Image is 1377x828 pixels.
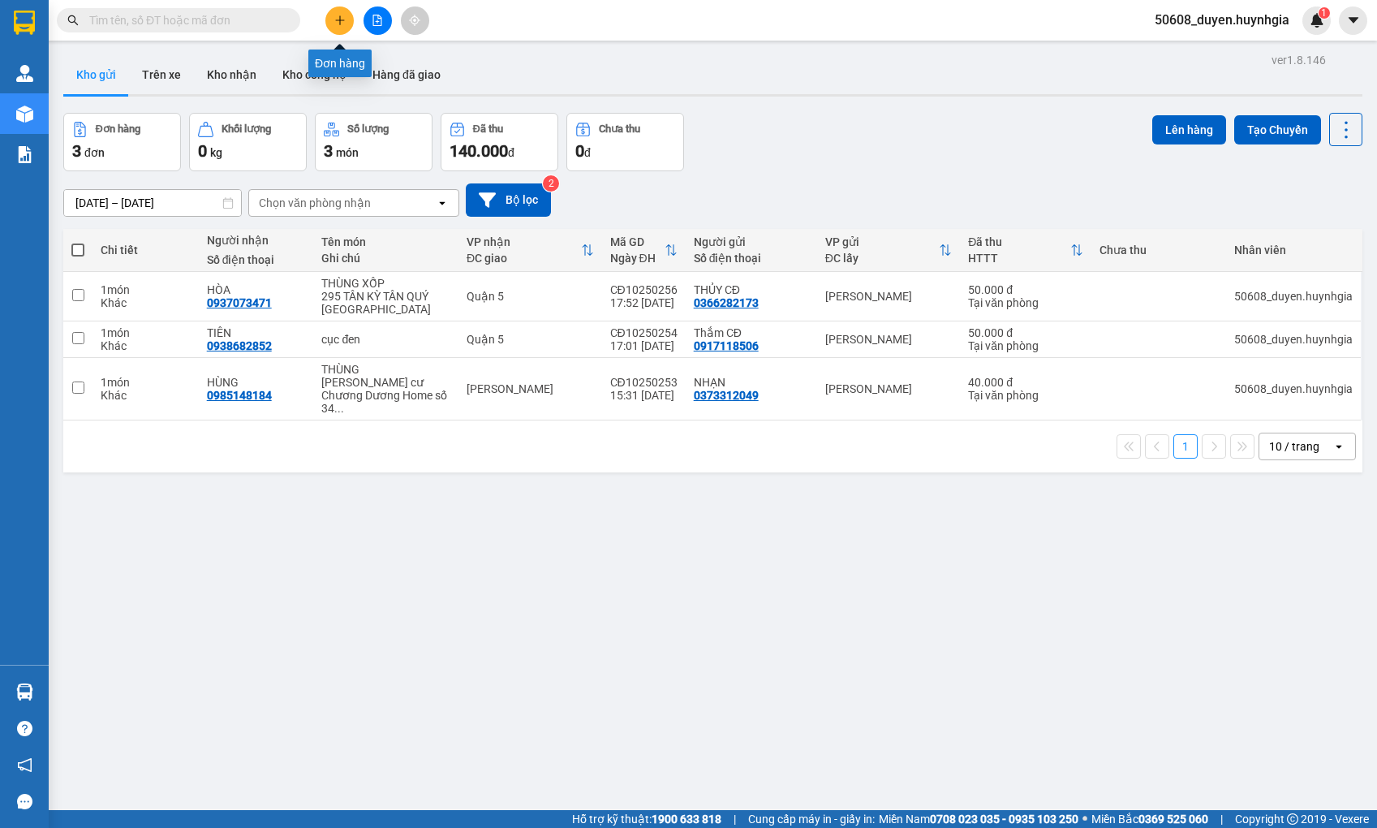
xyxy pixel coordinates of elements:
[207,253,306,266] div: Số điện thoại
[968,339,1083,352] div: Tại văn phòng
[968,389,1083,402] div: Tại văn phòng
[694,296,759,309] div: 0366282173
[467,333,594,346] div: Quận 5
[198,141,207,161] span: 0
[1319,7,1330,19] sup: 1
[825,382,953,395] div: [PERSON_NAME]
[269,55,359,94] button: Kho công nợ
[610,376,678,389] div: CĐ10250253
[968,283,1083,296] div: 50.000 đ
[315,113,432,171] button: Số lượng3món
[1099,244,1218,257] div: Chưa thu
[101,296,191,309] div: Khác
[817,229,961,272] th: Toggle SortBy
[508,146,514,159] span: đ
[334,15,346,26] span: plus
[101,376,191,389] div: 1 món
[321,235,450,248] div: Tên món
[16,146,33,163] img: solution-icon
[364,6,392,35] button: file-add
[67,15,79,26] span: search
[1234,290,1353,303] div: 50608_duyen.huynhgia
[599,123,640,135] div: Chưa thu
[610,296,678,309] div: 17:52 [DATE]
[1138,813,1208,826] strong: 0369 525 060
[694,283,809,296] div: THỦY CĐ
[694,389,759,402] div: 0373312049
[694,252,809,265] div: Số điện thoại
[189,113,307,171] button: Khối lượng0kg
[207,376,306,389] div: HÙNG
[473,123,503,135] div: Đã thu
[210,146,222,159] span: kg
[879,810,1078,828] span: Miền Nam
[572,810,721,828] span: Hỗ trợ kỹ thuật:
[1173,434,1198,459] button: 1
[321,363,450,376] div: THÙNG
[968,235,1070,248] div: Đã thu
[467,235,581,248] div: VP nhận
[610,389,678,402] div: 15:31 [DATE]
[101,244,191,257] div: Chi tiết
[359,55,454,94] button: Hàng đã giao
[610,252,665,265] div: Ngày ĐH
[101,389,191,402] div: Khác
[321,376,450,415] div: Chung cư Chương Dương Home số 34 đường 12, Phường Trường Thọ, Thủ Đức
[825,252,940,265] div: ĐC lấy
[825,235,940,248] div: VP gửi
[259,195,371,211] div: Chọn văn phòng nhận
[1091,810,1208,828] span: Miền Bắc
[1082,816,1087,822] span: ⚪️
[16,106,33,123] img: warehouse-icon
[101,283,191,296] div: 1 món
[324,141,333,161] span: 3
[64,190,241,216] input: Select a date range.
[694,376,809,389] div: NHẠN
[17,757,32,773] span: notification
[334,402,344,415] span: ...
[543,175,559,192] sup: 2
[207,234,306,247] div: Người nhận
[321,333,450,346] div: cục đen
[84,146,105,159] span: đơn
[1339,6,1367,35] button: caret-down
[207,326,306,339] div: TIÊN
[1310,13,1324,28] img: icon-new-feature
[321,252,450,265] div: Ghi chú
[968,296,1083,309] div: Tại văn phòng
[968,376,1083,389] div: 40.000 đ
[308,50,372,77] div: Đơn hàng
[584,146,591,159] span: đ
[17,794,32,809] span: message
[930,813,1078,826] strong: 0708 023 035 - 0935 103 250
[89,11,281,29] input: Tìm tên, số ĐT hoặc mã đơn
[101,339,191,352] div: Khác
[1234,244,1353,257] div: Nhân viên
[441,113,558,171] button: Đã thu140.000đ
[1346,13,1361,28] span: caret-down
[207,283,306,296] div: HÒA
[1332,440,1345,453] svg: open
[575,141,584,161] span: 0
[1269,438,1319,455] div: 10 / trang
[1234,382,1353,395] div: 50608_duyen.huynhgia
[207,389,272,402] div: 0985148184
[17,721,32,736] span: question-circle
[372,15,383,26] span: file-add
[610,339,678,352] div: 17:01 [DATE]
[321,277,450,290] div: THÙNG XỐP
[347,123,389,135] div: Số lượng
[96,123,140,135] div: Đơn hàng
[450,141,508,161] span: 140.000
[16,65,33,82] img: warehouse-icon
[1220,810,1223,828] span: |
[129,55,194,94] button: Trên xe
[566,113,684,171] button: Chưa thu0đ
[610,326,678,339] div: CĐ10250254
[748,810,875,828] span: Cung cấp máy in - giấy in:
[72,141,81,161] span: 3
[222,123,271,135] div: Khối lượng
[602,229,686,272] th: Toggle SortBy
[466,183,551,217] button: Bộ lọc
[436,196,449,209] svg: open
